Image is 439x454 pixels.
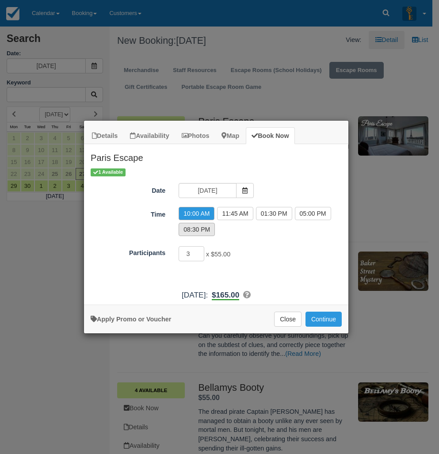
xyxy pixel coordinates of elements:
[91,168,126,176] span: 1 Available
[216,127,245,145] a: Map
[179,223,215,236] label: 08:30 PM
[84,144,348,167] h2: Paris Escape
[84,290,348,301] div: :
[179,246,204,261] input: Participants
[246,127,294,145] a: Book Now
[274,312,302,327] button: Close
[86,127,123,145] a: Details
[217,207,253,220] label: 11:45 AM
[84,207,172,219] label: Time
[305,312,342,327] button: Add to Booking
[176,127,215,145] a: Photos
[84,144,348,300] div: Item Modal
[182,290,206,299] span: [DATE]
[256,207,292,220] label: 01:30 PM
[124,127,175,145] a: Availability
[84,183,172,195] label: Date
[295,207,331,220] label: 05:00 PM
[91,316,171,323] a: Apply Voucher
[206,251,230,258] span: x $55.00
[179,207,214,220] label: 10:00 AM
[84,245,172,258] label: Participants
[212,290,239,300] b: $165.00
